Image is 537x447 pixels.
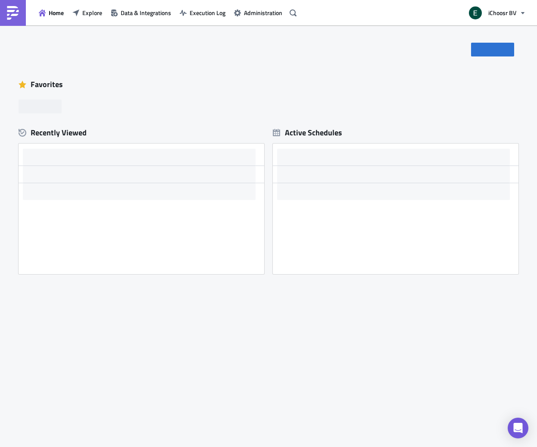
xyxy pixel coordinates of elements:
span: Explore [82,8,102,17]
img: Avatar [468,6,483,20]
span: Data & Integrations [121,8,171,17]
button: iChoosr BV [464,3,531,22]
div: Active Schedules [273,128,342,138]
span: Execution Log [190,8,225,17]
button: Explore [68,6,106,19]
button: Execution Log [175,6,230,19]
span: Home [49,8,64,17]
span: Administration [244,8,282,17]
img: PushMetrics [6,6,20,20]
div: Favorites [19,78,518,91]
div: Open Intercom Messenger [508,418,528,438]
span: iChoosr BV [488,8,516,17]
button: Data & Integrations [106,6,175,19]
div: Recently Viewed [19,126,264,139]
button: Home [34,6,68,19]
button: Administration [230,6,287,19]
